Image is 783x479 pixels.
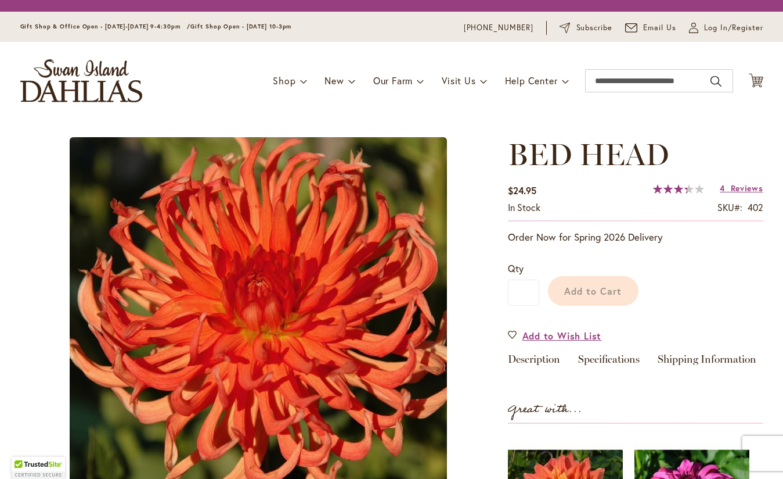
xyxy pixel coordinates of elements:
strong: SKU [717,201,742,213]
span: Subscribe [576,22,613,34]
a: 4 Reviews [720,183,763,194]
div: Detailed Product Info [508,354,763,371]
span: $24.95 [508,184,536,196]
p: Order Now for Spring 2026 Delivery [508,230,763,244]
a: Add to Wish List [508,329,602,342]
span: Gift Shop & Office Open - [DATE]-[DATE] 9-4:30pm / [20,23,191,30]
span: Gift Shop Open - [DATE] 10-3pm [190,23,291,30]
a: [PHONE_NUMBER] [464,22,534,34]
span: Reviews [731,183,763,194]
a: Subscribe [560,22,612,34]
span: Add to Wish List [522,329,602,342]
a: Log In/Register [689,22,763,34]
strong: Great with... [508,400,582,419]
div: 67% [653,184,704,194]
span: 4 [720,183,725,194]
span: Our Farm [373,74,413,87]
span: Visit Us [442,74,475,87]
span: BED HEAD [508,136,669,173]
span: Shop [273,74,295,87]
a: store logo [20,59,142,102]
span: Email Us [643,22,676,34]
iframe: Launch Accessibility Center [9,438,41,470]
span: Log In/Register [704,22,763,34]
span: In stock [508,201,540,213]
span: Help Center [505,74,558,87]
a: Description [508,354,560,371]
a: Specifications [578,354,640,371]
div: Availability [508,201,540,215]
div: 402 [748,201,763,215]
a: Shipping Information [658,354,756,371]
span: Qty [508,262,524,274]
button: Search [710,72,721,91]
span: New [324,74,344,87]
a: Email Us [625,22,676,34]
